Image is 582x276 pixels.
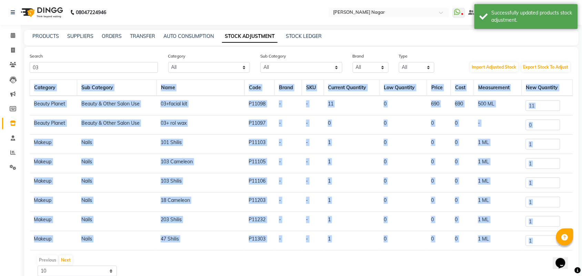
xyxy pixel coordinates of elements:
[492,9,573,24] div: Successfully updated products stock adjustment.
[30,193,77,212] td: Makeup
[130,33,155,39] a: TRANSFER
[427,251,451,270] td: 1000
[451,135,474,154] td: 0
[302,193,324,212] td: -
[30,154,77,173] td: Makeup
[427,154,451,173] td: 0
[427,212,451,231] td: 0
[76,3,106,22] b: 08047224946
[157,154,245,173] td: 103 Cameleon
[302,80,324,96] th: SKU
[380,231,427,251] td: 0
[380,135,427,154] td: 0
[451,115,474,135] td: 0
[427,115,451,135] td: 0
[245,251,275,270] td: P12039
[522,62,570,72] button: Export Stock To Adjust
[324,231,380,251] td: 1
[324,115,380,135] td: 0
[275,154,302,173] td: -
[302,251,324,270] td: -
[30,231,77,251] td: Makeup
[427,231,451,251] td: 0
[302,173,324,193] td: -
[302,135,324,154] td: -
[163,33,214,39] a: AUTO CONSUMPTION
[380,115,427,135] td: 0
[470,62,518,72] button: Import Adjusted Stock
[77,96,157,115] td: Beauty & Other Salon Use
[30,173,77,193] td: Makeup
[30,135,77,154] td: Makeup
[324,251,380,270] td: 0
[275,251,302,270] td: -
[77,135,157,154] td: Nails
[451,251,474,270] td: 1000
[474,251,522,270] td: 300 ml
[67,33,93,39] a: SUPPLIERS
[474,135,522,154] td: 1 ML
[157,251,245,270] td: Alecrim Conditioner
[474,212,522,231] td: 1 ML
[30,62,158,73] input: Search Product
[245,135,275,154] td: P11103
[451,173,474,193] td: 0
[353,53,364,59] label: Brand
[522,80,573,96] th: New Quantity
[77,80,157,96] th: Sub Category
[30,212,77,231] td: Makeup
[275,231,302,251] td: -
[324,80,380,96] th: Current Quantity
[451,96,474,115] td: 690
[77,251,157,270] td: Other
[427,193,451,212] td: 0
[77,173,157,193] td: Nails
[157,96,245,115] td: 03+facial kit
[77,115,157,135] td: Beauty & Other Salon Use
[275,80,302,96] th: Brand
[474,231,522,251] td: 1 ML
[380,251,427,270] td: 0
[245,193,275,212] td: P11203
[474,173,522,193] td: 1 ML
[275,96,302,115] td: -
[324,135,380,154] td: 1
[245,154,275,173] td: P11105
[77,193,157,212] td: Nails
[427,135,451,154] td: 0
[245,80,275,96] th: Code
[157,231,245,251] td: 47 Shilis
[399,53,408,59] label: Type
[157,135,245,154] td: 101 Shilis
[245,173,275,193] td: P11106
[286,33,322,39] a: STOCK LEDGER
[451,193,474,212] td: 0
[380,80,427,96] th: Low Quantity
[245,96,275,115] td: P11098
[302,115,324,135] td: -
[157,212,245,231] td: 203 Shilis
[157,80,245,96] th: Name
[275,193,302,212] td: -
[324,212,380,231] td: 1
[427,173,451,193] td: 0
[30,53,43,59] label: Search
[324,154,380,173] td: 1
[380,154,427,173] td: 0
[553,248,575,269] iframe: chat widget
[245,115,275,135] td: P11097
[260,53,286,59] label: Sub Category
[474,193,522,212] td: 1 ML
[451,231,474,251] td: 0
[380,173,427,193] td: 0
[380,193,427,212] td: 0
[474,80,522,96] th: Measurement
[157,173,245,193] td: 103 Shilis
[59,255,72,265] button: Next
[32,33,59,39] a: PRODUCTS
[168,53,185,59] label: Category
[275,115,302,135] td: -
[157,115,245,135] td: 03+ rol wax
[77,212,157,231] td: Nails
[324,96,380,115] td: 11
